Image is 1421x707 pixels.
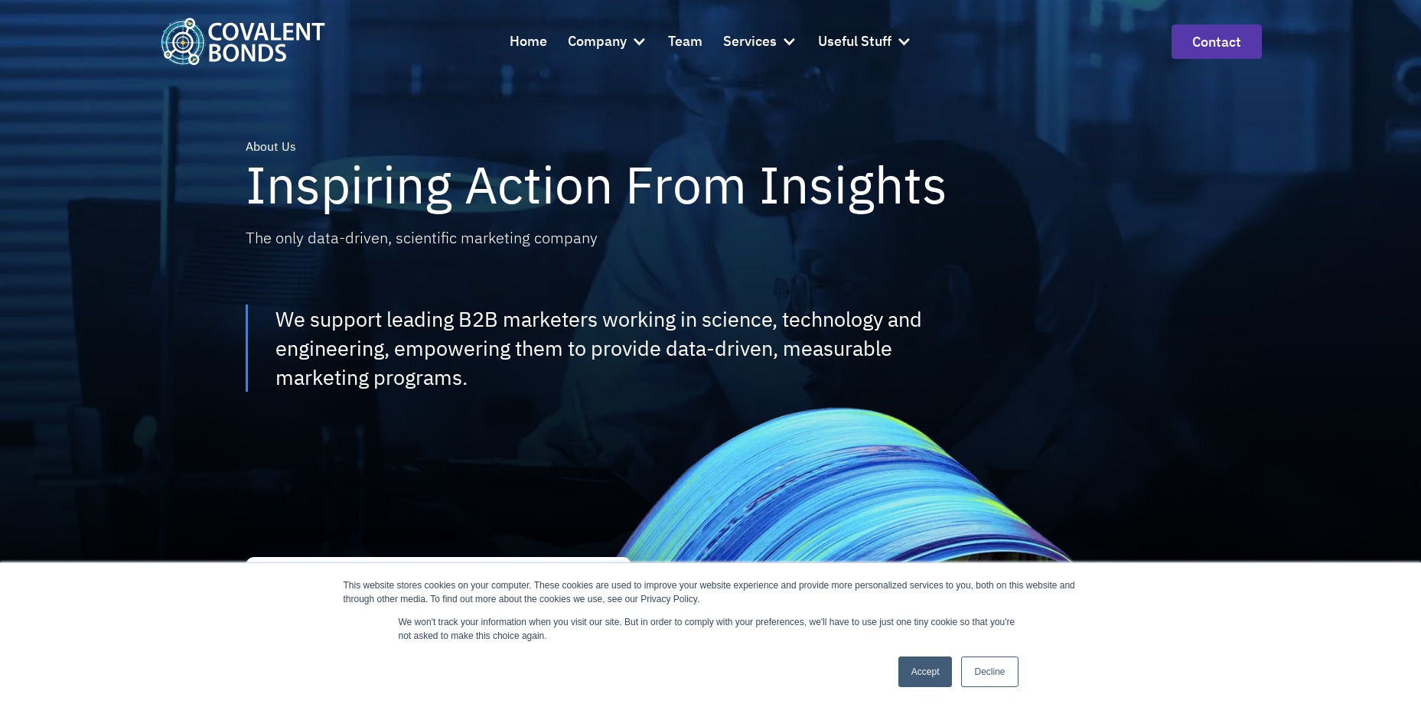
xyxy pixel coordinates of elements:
[160,18,325,64] a: home
[668,21,702,62] a: Team
[246,138,296,156] div: About Us
[818,31,891,53] div: Useful Stuff
[344,578,1078,606] div: This website stores cookies on your computer. These cookies are used to improve your website expe...
[961,656,1018,687] a: Decline
[246,156,947,213] h1: Inspiring Action From Insights
[510,21,547,62] a: Home
[898,656,953,687] a: Accept
[399,615,1023,643] p: We won't track your information when you visit our site. But in order to comply with your prefere...
[668,31,702,53] div: Team
[275,305,989,391] div: We support leading B2B marketers working in science, technology and engineering, empowering them ...
[818,21,912,62] div: Useful Stuff
[723,21,797,62] div: Services
[568,31,627,53] div: Company
[510,31,547,53] div: Home
[723,31,777,53] div: Services
[1172,24,1262,59] a: contact
[568,21,647,62] div: Company
[246,226,598,249] div: The only data-driven, scientific marketing company
[160,18,325,64] img: Covalent Bonds White / Teal Logo
[1344,634,1421,707] iframe: Chat Widget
